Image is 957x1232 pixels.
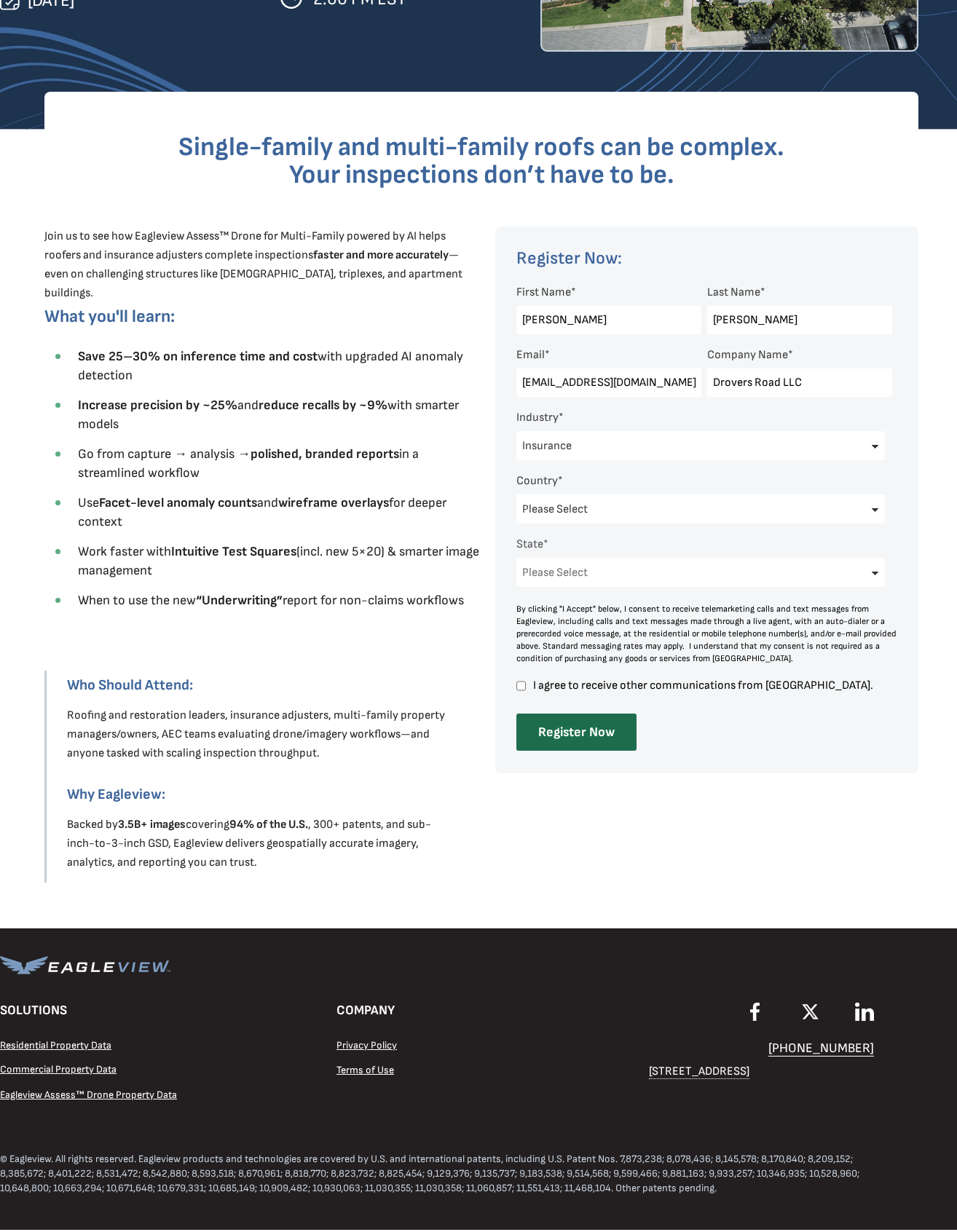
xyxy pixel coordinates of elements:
span: Use and for deeper context [78,495,446,529]
strong: wireframe overlays [278,495,389,510]
span: COMPANY [336,1003,395,1018]
span: Company Name [707,348,788,362]
span: Terms of Use [336,1064,394,1076]
strong: 3.5B+ images [118,818,186,832]
strong: reduce recalls by ~9% [259,398,387,413]
span: I agree to receive other communications from [GEOGRAPHIC_DATA]. [531,679,892,692]
span: Industry [516,411,559,425]
span: Go from capture → analysis → in a streamlined workflow [78,446,419,481]
span: First Name [516,285,571,299]
span: Join us to see how Eagleview Assess™ Drone for Multi-Family powered by AI helps roofers and insur... [44,229,462,300]
span: Email [516,348,545,362]
span: State [516,537,543,551]
span: Last Name [707,285,760,299]
span: Register Now: [516,248,622,269]
span: Your inspections don’t have to be. [289,159,674,191]
strong: “Underwriting” [196,593,283,608]
span: Roofing and restoration leaders, insurance adjusters, multi-family property managers/owners, AEC ... [67,708,445,760]
strong: Who Should Attend: [67,676,193,694]
span: with upgraded AI anomaly detection [78,349,463,383]
input: I agree to receive other communications from [GEOGRAPHIC_DATA]. [516,679,526,692]
span: Work faster with (incl. new 5×20) & smarter image management [78,544,479,578]
span: and with smarter models [78,398,459,432]
span: What you'll learn: [44,306,175,327]
span: Backed by covering , 300+ patents, and sub-inch-to-3-inch GSD, Eagleview delivers geospatially ac... [67,818,431,869]
span: When to use the new report for non-claims workflows [78,593,464,608]
strong: Intuitive Test Squares [171,544,296,559]
a: Privacy Policy [336,1039,397,1051]
strong: Save 25–30% on inference time and cost [78,349,318,364]
div: By clicking "I Accept" below, I consent to receive telemarketing calls and text messages from Eag... [516,603,898,665]
strong: polished, branded reports [251,446,399,462]
img: EagleView X Twitter [799,1003,822,1021]
strong: Why Eagleview: [67,786,165,803]
a: Terms of Use [336,1064,394,1075]
input: Register Now [516,714,637,751]
strong: Increase precision by ~25% [78,398,237,413]
strong: faster and more accurately [313,248,449,262]
img: EagleView Facebook [750,1003,760,1021]
span: Single-family and multi-family roofs can be complex. [178,132,784,163]
span: Country [516,474,558,488]
img: EagleView LinkedIn [855,1003,874,1021]
strong: Facet-level anomaly counts [99,495,257,510]
strong: 94% of the U.S. [229,818,308,832]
